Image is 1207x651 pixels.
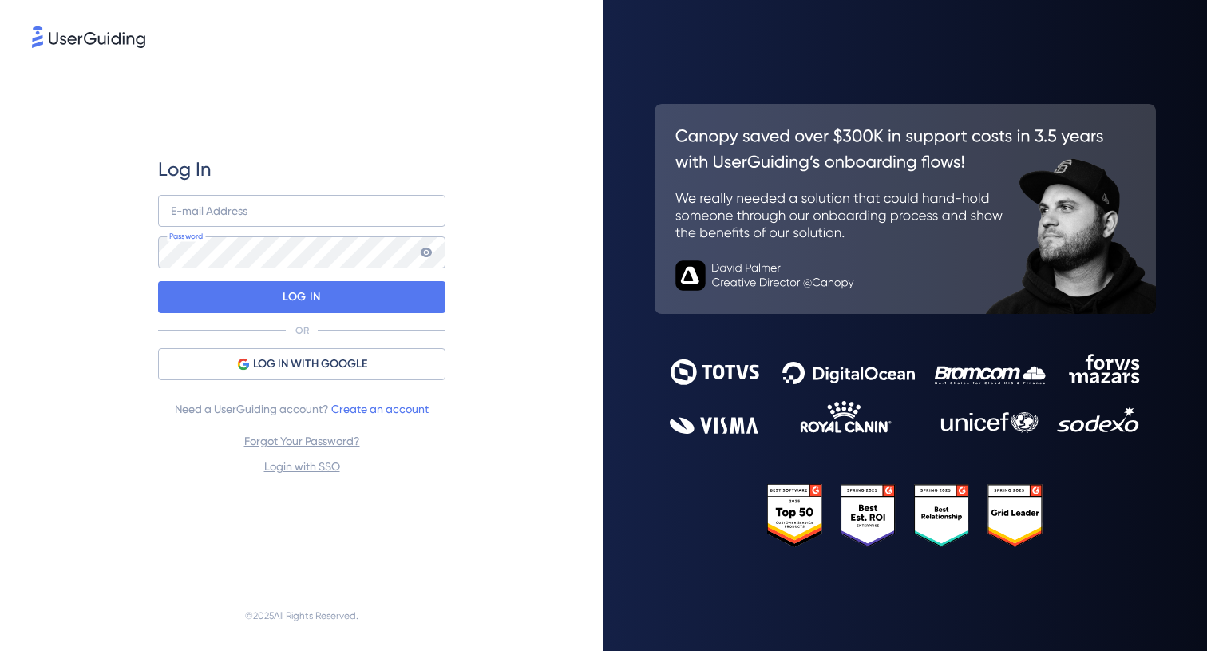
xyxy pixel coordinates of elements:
img: 9302ce2ac39453076f5bc0f2f2ca889b.svg [670,354,1141,435]
span: © 2025 All Rights Reserved. [245,606,358,625]
img: 26c0aa7c25a843aed4baddd2b5e0fa68.svg [655,104,1156,314]
img: 25303e33045975176eb484905ab012ff.svg [767,484,1043,547]
a: Login with SSO [264,460,340,473]
a: Forgot Your Password? [244,435,360,447]
img: 8faab4ba6bc7696a72372aa768b0286c.svg [32,26,145,48]
input: example@company.com [158,195,445,227]
span: Need a UserGuiding account? [175,399,429,419]
p: OR [295,324,309,337]
span: Log In [158,157,212,182]
span: LOG IN WITH GOOGLE [253,355,367,374]
a: Create an account [331,403,429,415]
p: LOG IN [283,284,320,310]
